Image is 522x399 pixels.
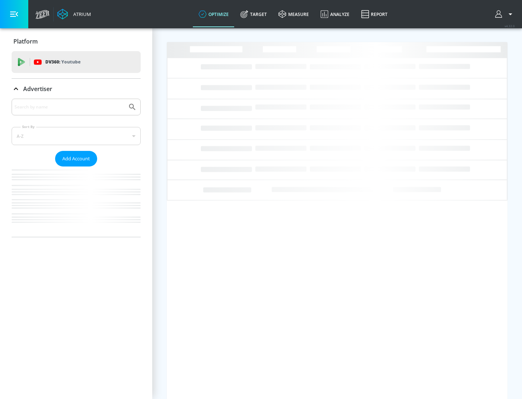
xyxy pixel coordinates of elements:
[12,51,141,73] div: DV360: Youtube
[355,1,393,27] a: Report
[193,1,235,27] a: optimize
[12,79,141,99] div: Advertiser
[14,102,124,112] input: Search by name
[61,58,80,66] p: Youtube
[12,31,141,52] div: Platform
[12,166,141,237] nav: list of Advertiser
[235,1,273,27] a: Target
[62,155,90,163] span: Add Account
[57,9,91,20] a: Atrium
[23,85,52,93] p: Advertiser
[13,37,38,45] p: Platform
[505,24,515,28] span: v 4.32.0
[273,1,315,27] a: measure
[21,124,36,129] label: Sort By
[315,1,355,27] a: Analyze
[12,99,141,237] div: Advertiser
[45,58,80,66] p: DV360:
[70,11,91,17] div: Atrium
[55,151,97,166] button: Add Account
[12,127,141,145] div: A-Z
